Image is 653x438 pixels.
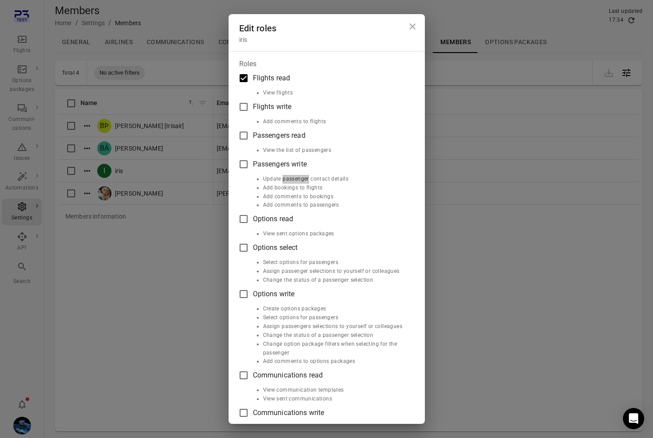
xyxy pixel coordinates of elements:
[263,201,408,210] li: Add comments to passengers
[263,230,408,238] li: View sent options packages
[263,340,408,358] li: Change option package filters when selecting for the passenger
[263,386,408,395] li: View communication templates
[263,331,408,340] li: Change the status of a passenger selection
[623,408,644,429] div: Open Intercom Messenger
[263,258,408,267] li: Select options for passengers
[253,370,323,381] span: Communications read
[263,146,408,155] li: View the list of passengers
[253,214,294,224] span: Options read
[239,35,414,44] div: iris
[263,276,408,285] li: Change the status of a passenger selection
[263,305,408,313] li: Create options packages
[263,313,408,322] li: Select options for passengers
[253,73,290,83] span: Flights read
[263,89,408,98] li: View flights
[404,18,421,35] button: Close dialog
[239,21,414,35] div: Edit roles
[263,357,408,366] li: Add comments to options packages
[253,242,298,253] span: Options select
[253,159,307,170] span: Passengers write
[263,395,408,404] li: View sent communications
[263,423,408,432] li: Create communication templates
[253,289,295,299] span: Options write
[253,130,305,141] span: Passengers read
[263,175,408,184] li: Update passenger contact details
[263,184,408,193] li: Add bookings to flights
[253,408,325,418] span: Communications write
[263,322,408,331] li: Assign passengers selections to yourself or colleagues
[239,59,257,69] legend: Roles
[263,193,408,201] li: Add comments to bookings
[263,117,408,126] li: Add comments to flights
[253,102,292,112] span: Flights write
[263,267,408,276] li: Assign passenger selections to yourself or colleagues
